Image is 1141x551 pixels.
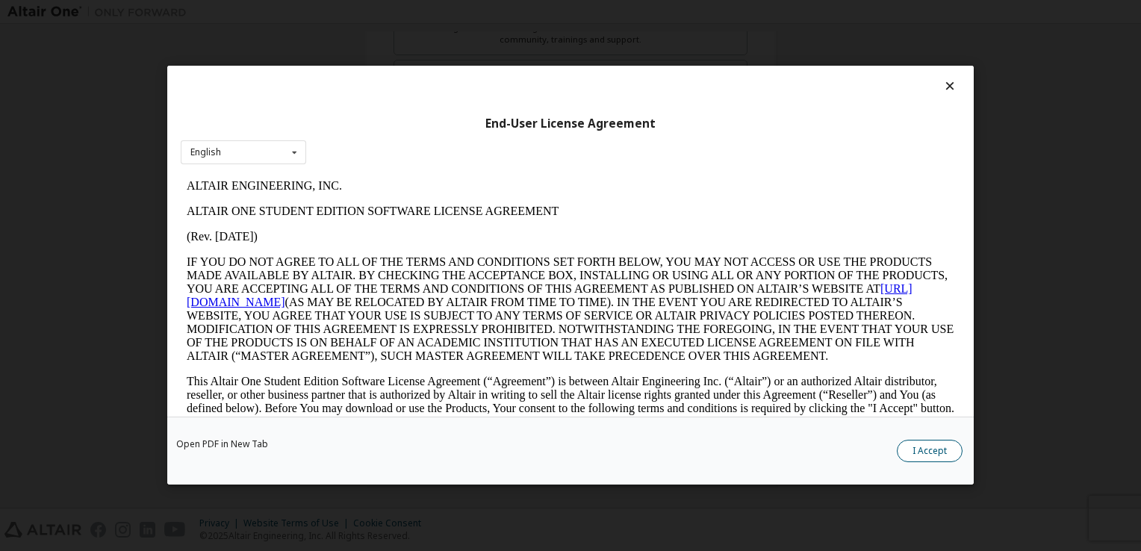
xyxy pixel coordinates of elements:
[6,6,774,19] p: ALTAIR ENGINEERING, INC.
[6,57,774,70] p: (Rev. [DATE])
[181,116,960,131] div: End-User License Agreement
[6,82,774,190] p: IF YOU DO NOT AGREE TO ALL OF THE TERMS AND CONDITIONS SET FORTH BELOW, YOU MAY NOT ACCESS OR USE...
[897,441,963,463] button: I Accept
[6,202,774,255] p: This Altair One Student Edition Software License Agreement (“Agreement”) is between Altair Engine...
[190,148,221,157] div: English
[6,31,774,45] p: ALTAIR ONE STUDENT EDITION SOFTWARE LICENSE AGREEMENT
[176,441,268,449] a: Open PDF in New Tab
[6,109,732,135] a: [URL][DOMAIN_NAME]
